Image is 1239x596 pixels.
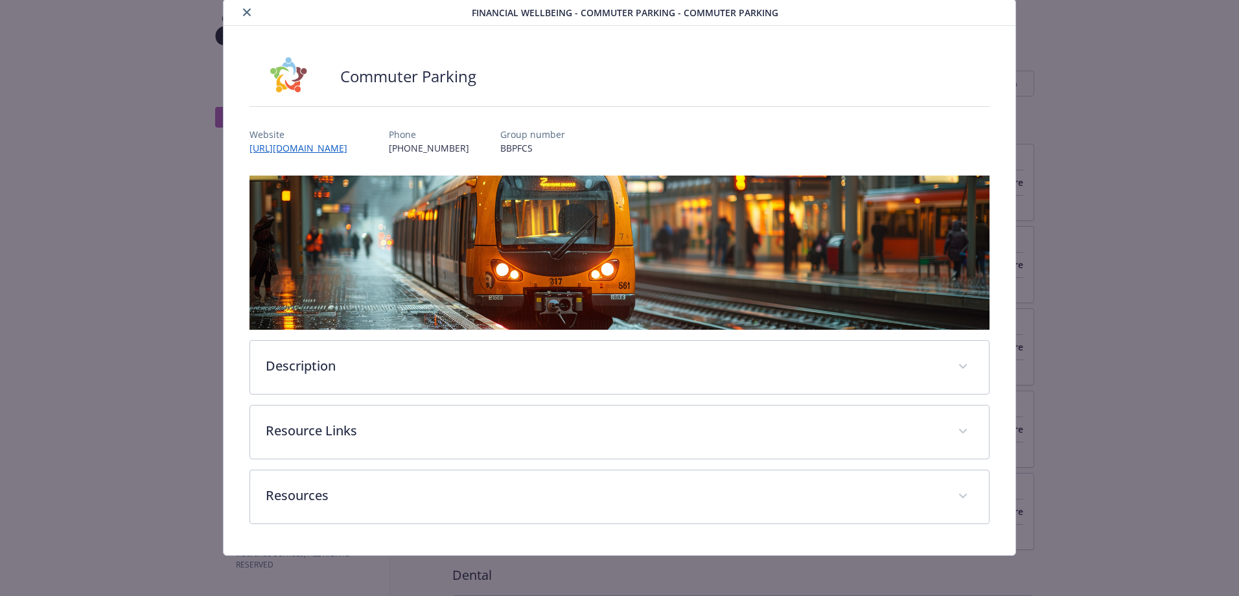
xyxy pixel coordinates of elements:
[250,406,989,459] div: Resource Links
[500,128,565,141] p: Group number
[500,141,565,155] p: BBPFCS
[249,176,990,330] img: banner
[239,5,255,20] button: close
[266,486,942,505] p: Resources
[340,65,476,87] h2: Commuter Parking
[389,128,469,141] p: Phone
[266,356,942,376] p: Description
[472,6,778,19] span: Financial Wellbeing - Commuter Parking - Commuter Parking
[389,141,469,155] p: [PHONE_NUMBER]
[250,341,989,394] div: Description
[249,128,358,141] p: Website
[249,142,358,154] a: [URL][DOMAIN_NAME]
[266,421,942,441] p: Resource Links
[250,470,989,523] div: Resources
[249,57,327,96] img: Better Business Planning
